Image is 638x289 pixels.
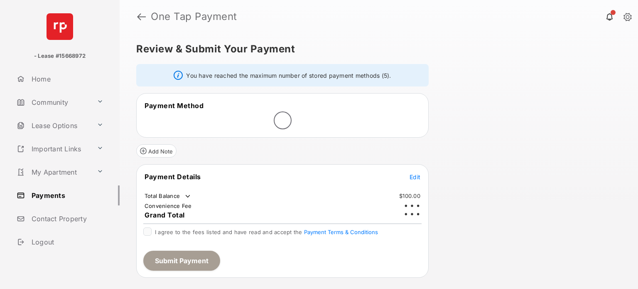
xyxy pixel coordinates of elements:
a: Community [13,92,93,112]
span: Payment Method [145,101,204,110]
a: Lease Options [13,116,93,136]
a: My Apartment [13,162,93,182]
a: Logout [13,232,120,252]
a: Home [13,69,120,89]
td: Convenience Fee [144,202,192,210]
button: Add Note [136,144,177,158]
span: Edit [410,173,420,180]
span: Grand Total [145,211,185,219]
p: - Lease #15668972 [34,52,86,60]
img: svg+xml;base64,PHN2ZyB4bWxucz0iaHR0cDovL3d3dy53My5vcmcvMjAwMC9zdmciIHdpZHRoPSI2NCIgaGVpZ2h0PSI2NC... [47,13,73,40]
span: Payment Details [145,173,201,181]
td: $100.00 [399,192,421,200]
h5: Review & Submit Your Payment [136,44,615,54]
button: Edit [410,173,420,181]
a: Contact Property [13,209,120,229]
div: You have reached the maximum number of stored payment methods (5). [136,64,429,86]
strong: One Tap Payment [151,12,237,22]
a: Payments [13,185,120,205]
button: Submit Payment [143,251,220,271]
td: Total Balance [144,192,192,200]
button: I agree to the fees listed and have read and accept the [304,229,378,235]
span: I agree to the fees listed and have read and accept the [155,229,378,235]
a: Important Links [13,139,93,159]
